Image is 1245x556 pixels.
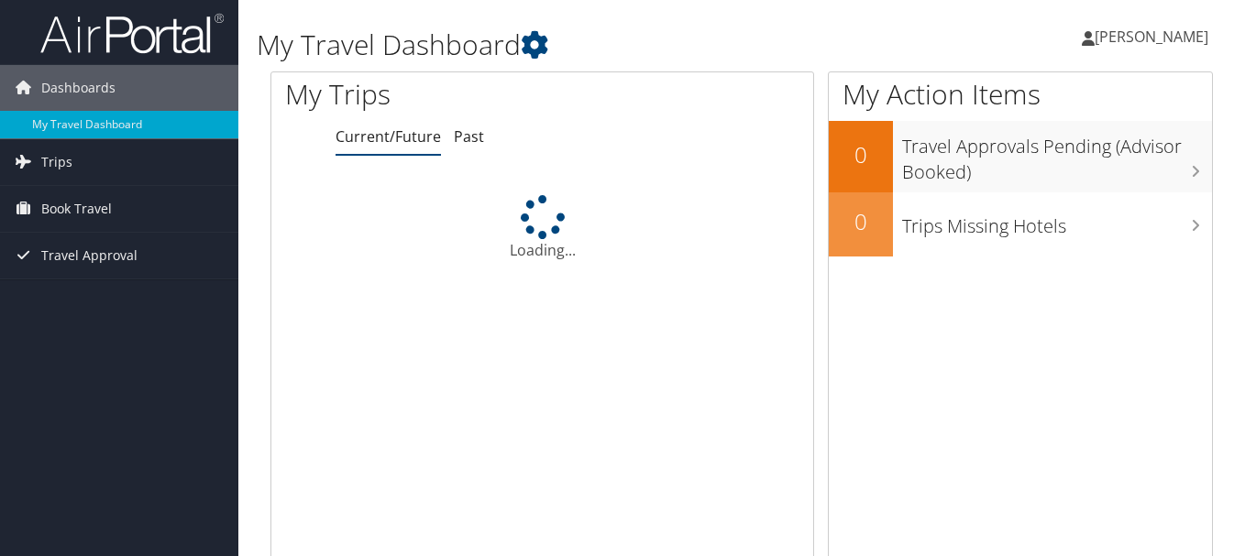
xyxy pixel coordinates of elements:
[257,26,903,64] h1: My Travel Dashboard
[829,75,1212,114] h1: My Action Items
[902,125,1212,185] h3: Travel Approvals Pending (Advisor Booked)
[336,126,441,147] a: Current/Future
[1095,27,1208,47] span: [PERSON_NAME]
[271,195,813,261] div: Loading...
[902,204,1212,239] h3: Trips Missing Hotels
[41,233,138,278] span: Travel Approval
[1082,9,1227,64] a: [PERSON_NAME]
[40,12,224,55] img: airportal-logo.png
[829,192,1212,256] a: 0Trips Missing Hotels
[285,75,574,114] h1: My Trips
[454,126,484,147] a: Past
[41,139,72,185] span: Trips
[41,186,112,232] span: Book Travel
[41,65,116,111] span: Dashboards
[829,121,1212,191] a: 0Travel Approvals Pending (Advisor Booked)
[829,139,893,170] h2: 0
[829,206,893,237] h2: 0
